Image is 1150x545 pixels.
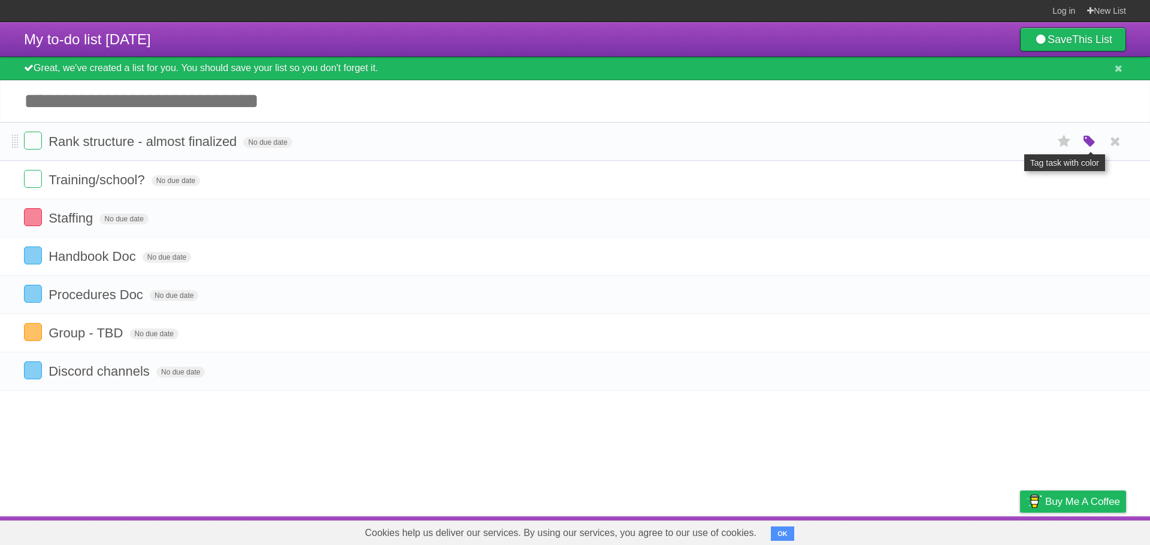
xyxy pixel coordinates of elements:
[1072,34,1112,45] b: This List
[24,208,42,226] label: Done
[861,519,886,542] a: About
[24,323,42,341] label: Done
[24,31,151,47] span: My to-do list [DATE]
[99,214,148,224] span: No due date
[1004,519,1036,542] a: Privacy
[1020,491,1126,513] a: Buy me a coffee
[1053,132,1076,151] label: Star task
[771,526,794,541] button: OK
[353,521,768,545] span: Cookies help us deliver our services. By using our services, you agree to our use of cookies.
[49,249,139,264] span: Handbook Doc
[1020,28,1126,51] a: SaveThis List
[49,134,240,149] span: Rank structure - almost finalized
[150,290,198,301] span: No due date
[152,175,200,186] span: No due date
[49,325,126,340] span: Group - TBD
[24,246,42,264] label: Done
[24,285,42,303] label: Done
[900,519,949,542] a: Developers
[24,132,42,150] label: Done
[49,172,148,187] span: Training/school?
[1026,491,1042,511] img: Buy me a coffee
[1051,519,1126,542] a: Suggest a feature
[243,137,292,148] span: No due date
[1045,491,1120,512] span: Buy me a coffee
[49,287,146,302] span: Procedures Doc
[143,252,191,263] span: No due date
[156,367,205,377] span: No due date
[24,170,42,188] label: Done
[49,364,153,379] span: Discord channels
[964,519,990,542] a: Terms
[130,328,178,339] span: No due date
[49,211,96,226] span: Staffing
[24,361,42,379] label: Done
